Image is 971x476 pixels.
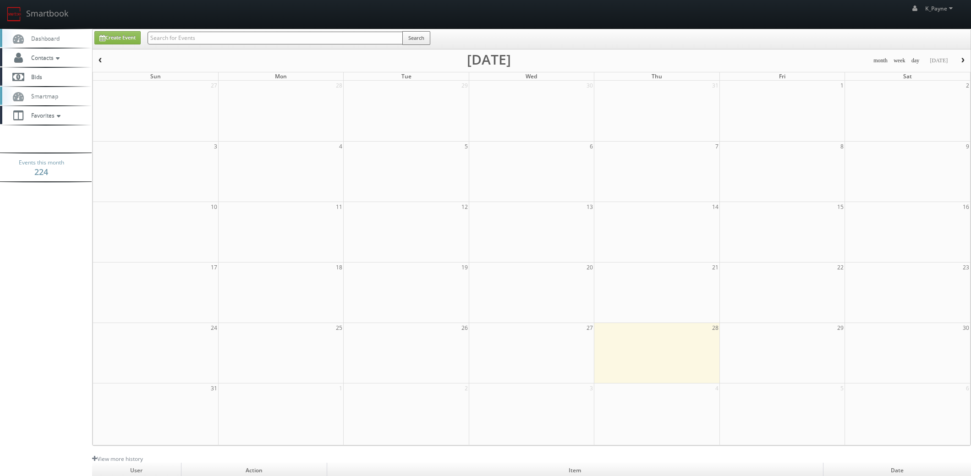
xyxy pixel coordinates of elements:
[210,383,218,393] span: 31
[461,323,469,333] span: 26
[338,383,343,393] span: 1
[464,142,469,151] span: 5
[903,72,912,80] span: Sat
[338,142,343,151] span: 4
[779,72,785,80] span: Fri
[27,54,62,61] span: Contacts
[586,81,594,90] span: 30
[890,55,909,66] button: week
[711,81,719,90] span: 31
[210,323,218,333] span: 24
[908,55,923,66] button: day
[19,158,64,167] span: Events this month
[461,202,469,212] span: 12
[586,263,594,272] span: 20
[962,202,970,212] span: 16
[965,142,970,151] span: 9
[839,81,845,90] span: 1
[27,34,60,42] span: Dashboard
[586,323,594,333] span: 27
[148,32,403,44] input: Search for Events
[213,142,218,151] span: 3
[589,383,594,393] span: 3
[965,383,970,393] span: 6
[836,323,845,333] span: 29
[962,323,970,333] span: 30
[27,92,58,100] span: Smartmap
[714,142,719,151] span: 7
[92,455,143,463] a: View more history
[711,323,719,333] span: 28
[965,81,970,90] span: 2
[7,7,22,22] img: smartbook-logo.png
[94,31,141,44] a: Create Event
[27,111,63,119] span: Favorites
[962,263,970,272] span: 23
[836,202,845,212] span: 15
[461,263,469,272] span: 19
[464,383,469,393] span: 2
[335,323,343,333] span: 25
[210,81,218,90] span: 27
[210,202,218,212] span: 10
[526,72,537,80] span: Wed
[275,72,287,80] span: Mon
[927,55,951,66] button: [DATE]
[839,142,845,151] span: 8
[34,166,48,177] strong: 224
[925,5,955,12] span: K_Payne
[586,202,594,212] span: 13
[652,72,662,80] span: Thu
[335,81,343,90] span: 28
[714,383,719,393] span: 4
[27,73,42,81] span: Bids
[839,383,845,393] span: 5
[210,263,218,272] span: 17
[401,72,411,80] span: Tue
[589,142,594,151] span: 6
[335,263,343,272] span: 18
[461,81,469,90] span: 29
[467,55,511,64] h2: [DATE]
[335,202,343,212] span: 11
[711,263,719,272] span: 21
[711,202,719,212] span: 14
[836,263,845,272] span: 22
[402,31,430,45] button: Search
[150,72,161,80] span: Sun
[870,55,891,66] button: month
